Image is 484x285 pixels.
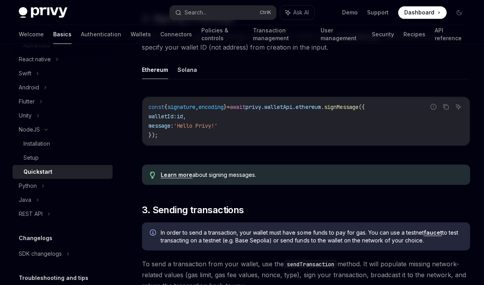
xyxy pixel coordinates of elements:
[131,25,151,44] a: Wallets
[296,103,321,110] span: ethereum
[19,25,44,44] a: Welcome
[19,125,40,134] div: NodeJS
[253,25,311,44] a: Transaction management
[230,103,246,110] span: await
[453,102,463,112] button: Ask AI
[174,122,217,129] span: 'Hello Privy!'
[434,25,465,44] a: API reference
[167,103,195,110] span: signature
[398,6,446,19] a: Dashboard
[227,103,230,110] span: =
[150,229,158,237] svg: Info
[292,103,296,110] span: .
[19,181,37,191] div: Python
[150,171,155,178] svg: Tip
[19,83,39,92] div: Android
[161,228,462,244] span: In order to send a transaction, your wallet must have some funds to pay for gas. You can use a te...
[293,9,309,16] span: Ask AI
[453,6,465,19] button: Toggle dark mode
[164,103,167,110] span: {
[177,113,183,120] span: id
[260,9,271,16] span: Ctrl K
[53,25,72,44] a: Basics
[161,171,462,178] div: about signing messages.
[183,113,186,120] span: ,
[428,102,438,112] button: Report incorrect code
[342,9,358,16] a: Demo
[81,25,121,44] a: Authentication
[177,61,197,79] button: Solana
[224,103,227,110] span: }
[142,61,168,79] button: Ethereum
[19,7,67,18] img: dark logo
[403,25,425,44] a: Recipes
[170,5,276,20] button: Search...CtrlK
[19,195,31,205] div: Java
[19,55,51,64] div: React native
[264,103,292,110] span: walletApi
[367,9,389,16] a: Support
[261,103,264,110] span: .
[19,69,31,78] div: Swift
[246,103,261,110] span: privy
[371,25,394,44] a: Security
[201,25,244,44] a: Policies & controls
[423,229,442,236] a: faucet
[19,233,52,243] h5: Changelogs
[161,171,192,178] a: Learn more
[149,122,174,129] span: message:
[149,113,177,120] span: walletId:
[321,25,362,44] a: User management
[19,249,62,258] div: SDK changelogs
[13,137,113,151] a: Installation
[324,103,358,110] span: signMessage
[195,103,199,110] span: ,
[149,132,158,139] span: });
[23,153,39,162] div: Setup
[185,8,206,17] div: Search...
[13,151,113,165] a: Setup
[19,209,43,219] div: REST API
[23,139,50,148] div: Installation
[23,167,52,176] div: Quickstart
[404,9,434,16] span: Dashboard
[149,103,164,110] span: const
[441,102,451,112] button: Copy the contents from the code block
[321,103,324,110] span: .
[280,5,314,20] button: Ask AI
[142,203,244,216] span: 3. Sending transactions
[13,165,113,179] a: Quickstart
[199,103,224,110] span: encoding
[19,111,32,120] div: Unity
[284,260,337,268] code: sendTransaction
[358,103,364,110] span: ({
[19,273,88,283] h5: Troubleshooting and tips
[160,25,192,44] a: Connectors
[19,97,35,106] div: Flutter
